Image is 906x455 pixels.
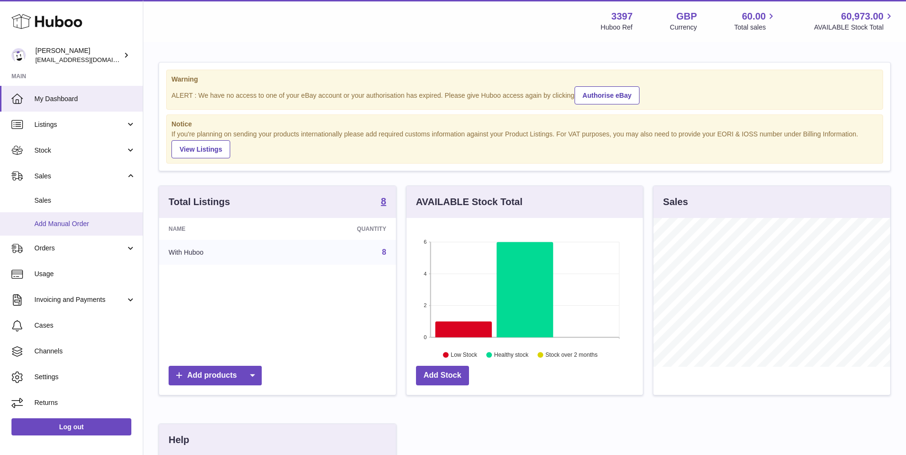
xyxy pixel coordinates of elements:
span: My Dashboard [34,94,136,103]
text: 0 [424,334,426,340]
span: Usage [34,269,136,279]
td: With Huboo [159,240,284,265]
text: Stock over 2 months [545,352,597,359]
span: AVAILABLE Stock Total [814,23,895,32]
span: Sales [34,196,136,205]
a: 8 [381,196,386,208]
text: Healthy stock [494,352,529,359]
h3: Sales [663,196,688,208]
h3: Help [169,434,189,446]
a: 60,973.00 AVAILABLE Stock Total [814,10,895,32]
span: Channels [34,347,136,356]
span: [EMAIL_ADDRESS][DOMAIN_NAME] [35,56,140,63]
h3: AVAILABLE Stock Total [416,196,522,208]
span: Add Manual Order [34,219,136,228]
a: 8 [382,248,386,256]
strong: Notice [171,120,878,129]
span: Orders [34,244,126,253]
a: View Listings [171,140,230,158]
div: Currency [670,23,697,32]
a: Authorise eBay [575,86,640,104]
th: Name [159,218,284,240]
h3: Total Listings [169,196,230,208]
img: sales@canchema.com [11,48,26,62]
strong: 8 [381,196,386,206]
a: 60.00 Total sales [734,10,777,32]
a: Add Stock [416,366,469,385]
span: Invoicing and Payments [34,295,126,304]
div: ALERT : We have no access to one of your eBay account or your authorisation has expired. Please g... [171,85,878,104]
a: Log out [11,418,131,435]
div: If you're planning on sending your products internationally please add required customs informati... [171,130,878,158]
span: Returns [34,398,136,407]
div: [PERSON_NAME] [35,46,121,64]
strong: 3397 [611,10,633,23]
text: 6 [424,239,426,245]
strong: Warning [171,75,878,84]
span: Sales [34,172,126,181]
span: Total sales [734,23,777,32]
span: 60,973.00 [841,10,884,23]
span: Settings [34,372,136,382]
span: Listings [34,120,126,129]
text: 4 [424,271,426,277]
strong: GBP [676,10,697,23]
th: Quantity [284,218,395,240]
div: Huboo Ref [601,23,633,32]
text: 2 [424,303,426,309]
a: Add products [169,366,262,385]
span: 60.00 [742,10,766,23]
span: Cases [34,321,136,330]
text: Low Stock [451,352,478,359]
span: Stock [34,146,126,155]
